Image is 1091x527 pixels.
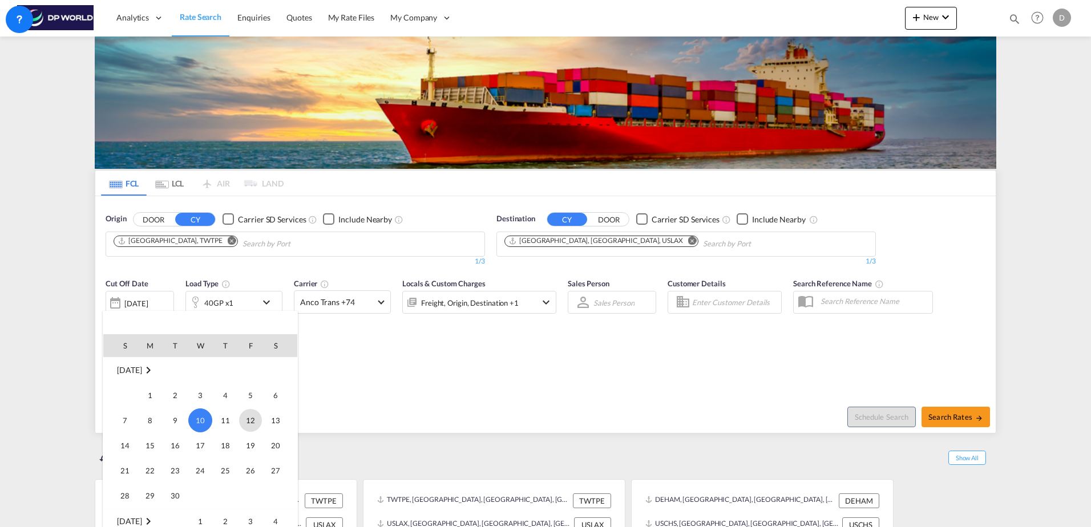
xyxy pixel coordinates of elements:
span: 11 [214,409,237,432]
td: Monday September 15 2025 [138,433,163,458]
td: Tuesday September 9 2025 [163,408,188,433]
th: S [263,334,297,357]
span: 26 [239,459,262,482]
span: 12 [239,409,262,432]
span: 22 [139,459,161,482]
td: Saturday September 13 2025 [263,408,297,433]
td: Wednesday September 3 2025 [188,383,213,408]
span: 20 [264,434,287,457]
td: Sunday September 28 2025 [103,483,138,509]
span: 28 [114,484,136,507]
th: S [103,334,138,357]
span: 14 [114,434,136,457]
span: 9 [164,409,187,432]
span: 5 [239,384,262,407]
span: 29 [139,484,161,507]
span: 2 [164,384,187,407]
th: M [138,334,163,357]
td: Sunday September 14 2025 [103,433,138,458]
td: Tuesday September 2 2025 [163,383,188,408]
span: 10 [188,408,212,432]
td: Thursday September 18 2025 [213,433,238,458]
span: 13 [264,409,287,432]
span: 16 [164,434,187,457]
span: [DATE] [117,516,142,526]
td: Tuesday September 23 2025 [163,458,188,483]
tr: Week undefined [103,357,297,383]
tr: Week 5 [103,483,297,509]
td: Tuesday September 30 2025 [163,483,188,509]
span: 21 [114,459,136,482]
td: Friday September 19 2025 [238,433,263,458]
td: Friday September 26 2025 [238,458,263,483]
td: Monday September 22 2025 [138,458,163,483]
td: Wednesday September 10 2025 [188,408,213,433]
span: 23 [164,459,187,482]
span: 6 [264,384,287,407]
th: T [213,334,238,357]
td: Thursday September 11 2025 [213,408,238,433]
td: Saturday September 6 2025 [263,383,297,408]
tr: Week 3 [103,433,297,458]
span: 7 [114,409,136,432]
span: 30 [164,484,187,507]
td: Tuesday September 16 2025 [163,433,188,458]
td: Sunday September 21 2025 [103,458,138,483]
span: 4 [214,384,237,407]
tr: Week 2 [103,408,297,433]
span: [DATE] [117,365,142,375]
td: Monday September 1 2025 [138,383,163,408]
td: Thursday September 4 2025 [213,383,238,408]
tr: Week 4 [103,458,297,483]
span: 15 [139,434,161,457]
span: 18 [214,434,237,457]
th: W [188,334,213,357]
span: 17 [189,434,212,457]
td: Friday September 5 2025 [238,383,263,408]
td: Saturday September 20 2025 [263,433,297,458]
span: 8 [139,409,161,432]
td: Monday September 29 2025 [138,483,163,509]
td: September 2025 [103,357,297,383]
span: 27 [264,459,287,482]
td: Sunday September 7 2025 [103,408,138,433]
td: Thursday September 25 2025 [213,458,238,483]
th: F [238,334,263,357]
th: T [163,334,188,357]
span: 1 [139,384,161,407]
td: Saturday September 27 2025 [263,458,297,483]
span: 3 [189,384,212,407]
span: 24 [189,459,212,482]
td: Wednesday September 17 2025 [188,433,213,458]
span: 25 [214,459,237,482]
td: Monday September 8 2025 [138,408,163,433]
span: 19 [239,434,262,457]
td: Friday September 12 2025 [238,408,263,433]
tr: Week 1 [103,383,297,408]
td: Wednesday September 24 2025 [188,458,213,483]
